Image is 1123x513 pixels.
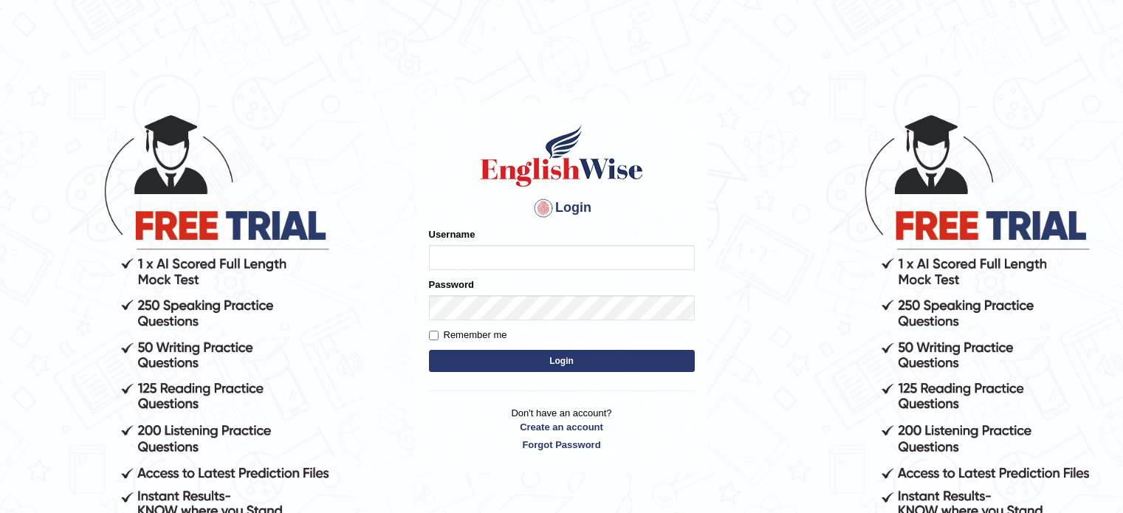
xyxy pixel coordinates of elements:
input: Remember me [429,331,439,340]
button: Login [429,350,695,372]
img: Logo of English Wise sign in for intelligent practice with AI [478,123,646,189]
h4: Login [429,196,695,220]
label: Username [429,227,475,241]
label: Remember me [429,328,507,342]
a: Create an account [429,420,695,434]
label: Password [429,278,474,292]
a: Forgot Password [429,438,695,452]
p: Don't have an account? [429,406,695,452]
